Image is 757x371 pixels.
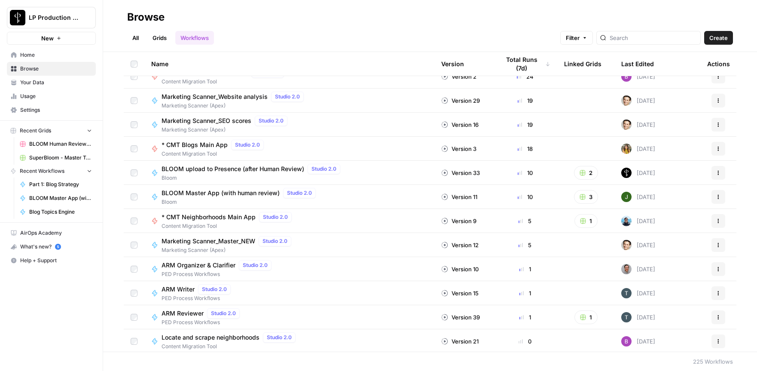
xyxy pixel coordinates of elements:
[29,194,92,202] span: BLOOM Master App (with human review)
[621,52,654,76] div: Last Edited
[151,332,427,350] a: Locate and scrape neighborhoodsStudio 2.0Content Migration Tool
[621,71,655,82] div: [DATE]
[7,165,96,178] button: Recent Workflows
[162,102,307,110] span: Marketing Scanner (Apex)
[202,285,227,293] span: Studio 2.0
[162,92,268,101] span: Marketing Scanner_Website analysis
[311,165,336,173] span: Studio 2.0
[20,229,92,237] span: AirOps Academy
[574,166,598,180] button: 2
[621,336,655,346] div: [DATE]
[162,117,251,125] span: Marketing Scanner_SEO scores
[621,336,632,346] img: 1sm1s7xmiqenypp3bkv9bmxrjnm7
[16,178,96,191] a: Part 1: Blog Strategy
[621,144,655,154] div: [DATE]
[441,337,479,346] div: Version 21
[7,240,95,253] div: What's new?
[621,192,655,202] div: [DATE]
[151,140,427,158] a: * CMT Blogs Main AppStudio 2.0Content Migration Tool
[621,168,655,178] div: [DATE]
[500,193,550,201] div: 10
[55,244,61,250] a: 5
[7,89,96,103] a: Usage
[500,52,550,76] div: Total Runs (7d)
[16,191,96,205] a: BLOOM Master App (with human review)
[29,208,92,216] span: Blog Topics Engine
[20,127,51,135] span: Recent Grids
[500,96,550,105] div: 19
[162,78,287,86] span: Content Migration Tool
[162,165,304,173] span: BLOOM upload to Presence (after Human Review)
[151,236,427,254] a: Marketing Scanner_Master_NEWStudio 2.0Marketing Scanner (Apex)
[500,265,550,273] div: 1
[175,31,214,45] a: Workflows
[621,144,632,154] img: jujf9ugd1y9aii76pf9yarlb26xy
[151,67,427,86] a: * CMT Testimonials Main AppStudio 2.0Content Migration Tool
[162,222,295,230] span: Content Migration Tool
[287,189,312,197] span: Studio 2.0
[41,34,54,43] span: New
[162,285,195,294] span: ARM Writer
[211,310,236,317] span: Studio 2.0
[704,31,733,45] button: Create
[20,257,92,264] span: Help + Support
[263,213,288,221] span: Studio 2.0
[621,120,632,130] img: j7temtklz6amjwtjn5shyeuwpeb0
[441,120,479,129] div: Version 16
[7,240,96,254] button: What's new? 5
[7,62,96,76] a: Browse
[57,245,59,249] text: 5
[259,117,284,125] span: Studio 2.0
[621,240,655,250] div: [DATE]
[7,124,96,137] button: Recent Grids
[7,226,96,240] a: AirOps Academy
[560,31,593,45] button: Filter
[441,241,479,249] div: Version 12
[621,216,632,226] img: 6l67qqvc70cuif29xf8s9n3x3uzc
[10,10,25,25] img: LP Production Workloads Logo
[707,52,730,76] div: Actions
[500,72,550,81] div: 24
[162,309,204,318] span: ARM Reviewer
[574,190,598,204] button: 3
[441,265,479,273] div: Version 10
[20,106,92,114] span: Settings
[441,169,480,177] div: Version 33
[693,357,733,366] div: 225 Workflows
[621,312,655,322] div: [DATE]
[162,246,295,254] span: Marketing Scanner (Apex)
[162,261,235,270] span: ARM Organizer & Clarifier
[16,151,96,165] a: SuperBloom - Master Topic List
[20,65,92,73] span: Browse
[441,72,476,81] div: Version 2
[500,313,550,322] div: 1
[29,140,92,148] span: BLOOM Human Review (ver2)
[7,254,96,267] button: Help + Support
[574,214,598,228] button: 1
[29,154,92,162] span: SuperBloom - Master Topic List
[151,188,427,206] a: BLOOM Master App (with human review)Studio 2.0Bloom
[574,310,598,324] button: 1
[500,120,550,129] div: 19
[441,313,480,322] div: Version 39
[151,116,427,134] a: Marketing Scanner_SEO scoresStudio 2.0Marketing Scanner (Apex)
[243,261,268,269] span: Studio 2.0
[441,217,476,225] div: Version 9
[20,51,92,59] span: Home
[500,241,550,249] div: 5
[566,34,580,42] span: Filter
[621,240,632,250] img: j7temtklz6amjwtjn5shyeuwpeb0
[162,141,228,149] span: * CMT Blogs Main App
[162,174,344,182] span: Bloom
[564,52,601,76] div: Linked Grids
[500,217,550,225] div: 5
[621,120,655,130] div: [DATE]
[147,31,172,45] a: Grids
[20,79,92,86] span: Your Data
[162,333,259,342] span: Locate and scrape neighborhoods
[162,294,234,302] span: PED Process Workflows
[151,260,427,278] a: ARM Organizer & ClarifierStudio 2.0PED Process Workflows
[7,103,96,117] a: Settings
[267,334,292,341] span: Studio 2.0
[16,205,96,219] a: Blog Topics Engine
